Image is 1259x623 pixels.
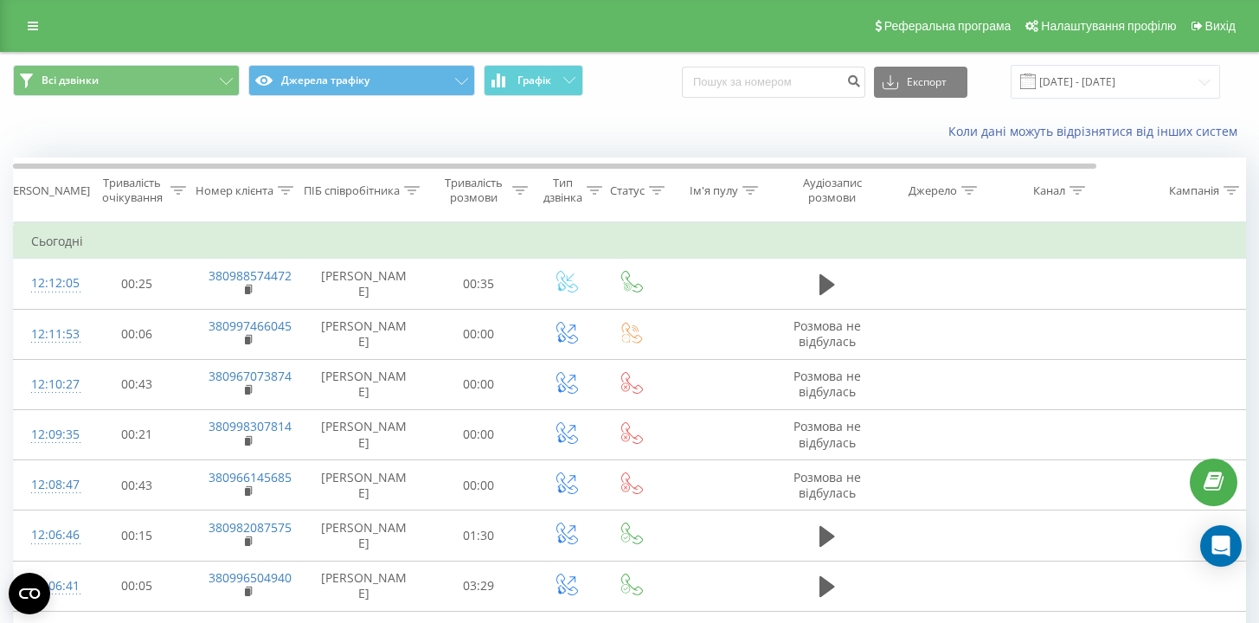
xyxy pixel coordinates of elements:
[948,123,1246,139] a: Коли дані можуть відрізнятися вiд інших систем
[31,267,66,300] div: 12:12:05
[425,309,533,359] td: 00:00
[304,259,425,309] td: [PERSON_NAME]
[304,460,425,511] td: [PERSON_NAME]
[209,267,292,284] a: 380988574472
[1205,19,1236,33] span: Вихід
[425,460,533,511] td: 00:00
[543,176,582,205] div: Тип дзвінка
[209,519,292,536] a: 380982087575
[31,518,66,552] div: 12:06:46
[42,74,99,87] span: Всі дзвінки
[98,176,166,205] div: Тривалість очікування
[793,469,861,501] span: Розмова не відбулась
[517,74,551,87] span: Графік
[1033,183,1065,198] div: Канал
[83,561,191,611] td: 00:05
[209,569,292,586] a: 380996504940
[304,183,400,198] div: ПІБ співробітника
[9,573,50,614] button: Open CMP widget
[440,176,508,205] div: Тривалість розмови
[31,468,66,502] div: 12:08:47
[248,65,475,96] button: Джерела трафіку
[909,183,957,198] div: Джерело
[793,318,861,350] span: Розмова не відбулась
[610,183,645,198] div: Статус
[1200,525,1242,567] div: Open Intercom Messenger
[1169,183,1219,198] div: Кампанія
[83,511,191,561] td: 00:15
[425,259,533,309] td: 00:35
[682,67,865,98] input: Пошук за номером
[209,469,292,485] a: 380966145685
[209,418,292,434] a: 380998307814
[790,176,874,205] div: Аудіозапис розмови
[1041,19,1176,33] span: Налаштування профілю
[425,359,533,409] td: 00:00
[884,19,1012,33] span: Реферальна програма
[304,561,425,611] td: [PERSON_NAME]
[793,418,861,450] span: Розмова не відбулась
[425,409,533,459] td: 00:00
[83,460,191,511] td: 00:43
[83,259,191,309] td: 00:25
[83,359,191,409] td: 00:43
[31,418,66,452] div: 12:09:35
[13,65,240,96] button: Всі дзвінки
[304,359,425,409] td: [PERSON_NAME]
[304,409,425,459] td: [PERSON_NAME]
[209,318,292,334] a: 380997466045
[690,183,738,198] div: Ім'я пулу
[196,183,273,198] div: Номер клієнта
[304,309,425,359] td: [PERSON_NAME]
[31,368,66,401] div: 12:10:27
[31,318,66,351] div: 12:11:53
[83,309,191,359] td: 00:06
[304,511,425,561] td: [PERSON_NAME]
[793,368,861,400] span: Розмова не відбулась
[209,368,292,384] a: 380967073874
[874,67,967,98] button: Експорт
[31,569,66,603] div: 12:06:41
[83,409,191,459] td: 00:21
[3,183,90,198] div: [PERSON_NAME]
[425,511,533,561] td: 01:30
[484,65,583,96] button: Графік
[425,561,533,611] td: 03:29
